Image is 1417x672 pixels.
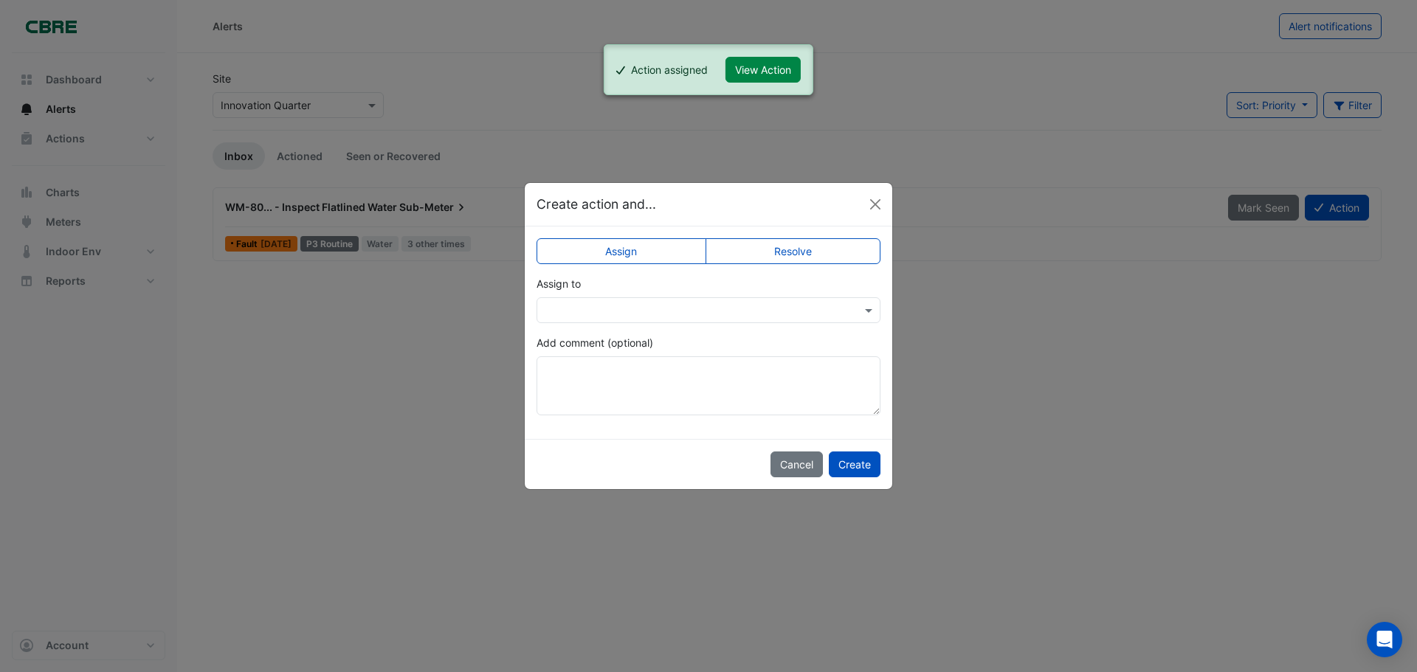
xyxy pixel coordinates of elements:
div: Open Intercom Messenger [1367,622,1402,657]
button: Cancel [770,451,823,477]
label: Add comment (optional) [537,335,653,350]
h5: Create action and... [537,195,656,214]
button: Close [864,193,886,215]
label: Assign [537,238,706,264]
label: Resolve [706,238,881,264]
div: Action assigned [631,62,708,77]
label: Assign to [537,276,581,291]
button: View Action [725,57,801,83]
button: Create [829,451,880,477]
